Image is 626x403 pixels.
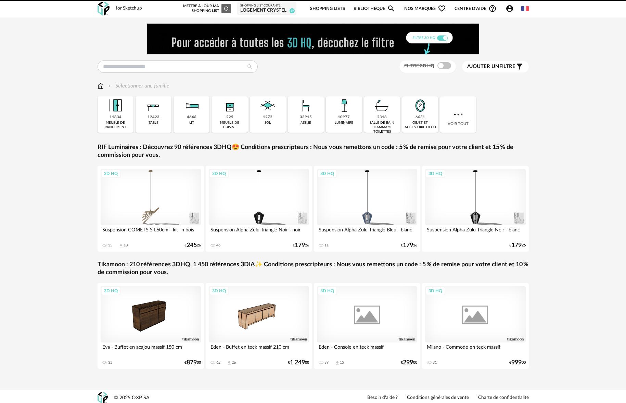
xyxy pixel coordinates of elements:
[416,115,425,120] div: 6631
[148,115,159,120] div: 12423
[511,360,522,365] span: 999
[98,144,529,160] a: RIF Luminaires : Découvrez 90 références 3DHQ😍 Conditions prescripteurs : Nous vous remettons un ...
[401,243,417,248] div: € 26
[377,115,387,120] div: 2318
[182,4,231,13] div: Mettre à jour ma Shopping List
[324,360,329,365] div: 39
[114,395,150,401] div: © 2025 OXP SA
[478,395,529,401] a: Charte de confidentialité
[452,108,464,121] img: more.7b13dc1.svg
[295,243,305,248] span: 179
[354,1,395,17] a: BibliothèqueMagnify icon
[293,243,309,248] div: € 26
[403,360,413,365] span: 299
[297,96,315,115] img: Assise.png
[515,63,524,71] span: Filter icon
[509,360,526,365] div: € 00
[387,4,395,13] span: Magnify icon
[511,243,522,248] span: 179
[310,1,345,17] a: Shopping Lists
[101,169,121,178] div: 3D HQ
[401,360,417,365] div: € 00
[209,286,229,295] div: 3D HQ
[206,166,312,252] a: 3D HQ Suspension Alpha Zulu Triangle Noir - noir 46 €17926
[98,166,204,252] a: 3D HQ Suspension COMETS S L60cm - kit lin bois 35 Download icon 10 €24526
[425,225,526,239] div: Suspension Alpha Zulu Triangle Noir - blanc
[107,82,169,90] div: Sélectionner une famille
[100,121,131,130] div: meuble de rangement
[106,96,125,115] img: Meuble%20de%20rangement.png
[407,395,469,401] a: Conditions générales de vente
[314,166,421,252] a: 3D HQ Suspension Alpha Zulu Triangle Bleu - blanc 11 €17926
[98,261,529,277] a: Tikamoon : 210 références 3DHQ, 1 450 références 3DIA✨ Conditions prescripteurs : Nous vous remet...
[98,82,104,90] img: svg+xml;base64,PHN2ZyB3aWR0aD0iMTYiIGhlaWdodD0iMTciIHZpZXdCb3g9IjAgMCAxNiAxNyIgZmlsbD0ibm9uZSIgeG...
[144,96,163,115] img: Table.png
[521,5,529,12] img: fr
[187,360,197,365] span: 879
[184,243,201,248] div: € 26
[107,82,112,90] img: svg+xml;base64,PHN2ZyB3aWR0aD0iMTYiIGhlaWdodD0iMTYiIHZpZXdCb3g9IjAgMCAxNiAxNiIgZmlsbD0ibm9uZSIgeG...
[240,8,293,14] div: Logement Crystel
[314,283,421,369] a: 3D HQ Eden - Console en teck massif 39 Download icon 15 €29900
[214,121,245,130] div: meuble de cuisine
[265,121,271,125] div: sol
[263,115,272,120] div: 1272
[209,169,229,178] div: 3D HQ
[124,243,128,248] div: 10
[317,286,337,295] div: 3D HQ
[118,243,124,248] span: Download icon
[488,4,497,13] span: Help Circle Outline icon
[101,286,121,295] div: 3D HQ
[404,64,434,68] span: Filtre 3D HQ
[340,360,344,365] div: 15
[240,4,293,8] div: Shopping List courante
[506,4,517,13] span: Account Circle icon
[335,121,353,125] div: luminaire
[227,360,232,365] span: Download icon
[425,342,526,356] div: Milano - Commode en teck massif
[101,342,201,356] div: Eva - Buffet en acajou massif 150 cm
[182,96,201,115] img: Literie.png
[108,360,112,365] div: 35
[338,115,350,120] div: 10977
[317,342,418,356] div: Eden - Console en teck massif
[110,115,122,120] div: 11834
[425,169,445,178] div: 3D HQ
[240,4,293,14] a: Shopping List courante Logement Crystel 19
[366,121,398,134] div: salle de bain hammam toilettes
[223,6,229,10] span: Refresh icon
[184,360,201,365] div: € 00
[433,360,437,365] div: 31
[317,169,337,178] div: 3D HQ
[149,121,158,125] div: table
[300,115,312,120] div: 33915
[335,360,340,365] span: Download icon
[187,243,197,248] span: 245
[147,24,479,54] img: FILTRE%20HQ%20NEW_V1%20(4).gif
[422,283,529,369] a: 3D HQ Milano - Commode en teck massif 31 €99900
[317,225,418,239] div: Suspension Alpha Zulu Triangle Bleu - blanc
[288,360,309,365] div: € 00
[108,243,112,248] div: 35
[403,243,413,248] span: 179
[226,115,233,120] div: 225
[438,4,446,13] span: Heart Outline icon
[290,360,305,365] span: 1 249
[301,121,311,125] div: assise
[467,63,515,70] span: filtre
[216,243,220,248] div: 46
[324,243,329,248] div: 11
[506,4,514,13] span: Account Circle icon
[232,360,236,365] div: 26
[404,1,446,17] span: Nos marques
[425,286,445,295] div: 3D HQ
[209,342,309,356] div: Eden - Buffet en teck massif 210 cm
[455,4,497,13] span: Centre d'aideHelp Circle Outline icon
[467,64,499,69] span: Ajouter un
[101,225,201,239] div: Suspension COMETS S L60cm - kit lin bois
[189,121,194,125] div: lit
[509,243,526,248] div: € 26
[116,5,142,12] div: for Sketchup
[367,395,398,401] a: Besoin d'aide ?
[220,96,239,115] img: Rangement.png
